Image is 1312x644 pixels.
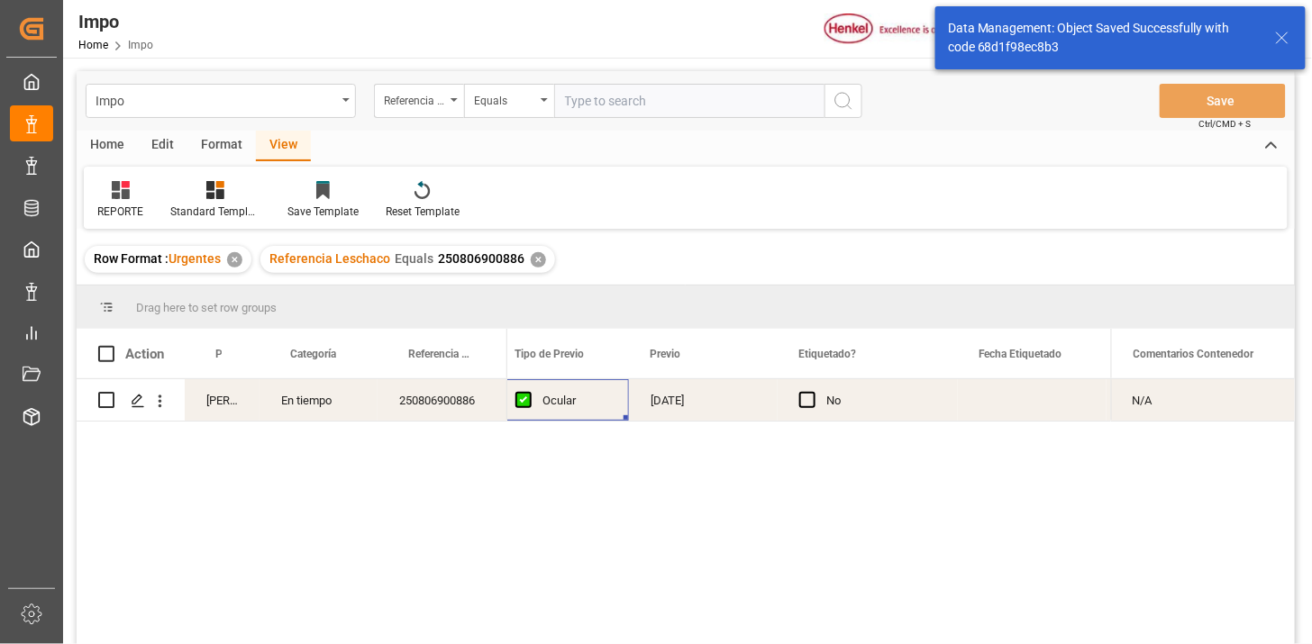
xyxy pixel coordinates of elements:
div: [PERSON_NAME] [185,379,260,421]
input: Type to search [554,84,825,118]
button: Save [1160,84,1286,118]
span: Referencia Leschaco [408,348,469,360]
div: ✕ [227,252,242,268]
span: Referencia Leschaco [269,251,390,266]
div: Standard Templates [170,204,260,220]
div: Referencia Leschaco [384,88,445,109]
div: Reset Template [386,204,460,220]
div: View [256,131,311,161]
div: Data Management: Object Saved Successfully with code 68d1f98ec8b3 [948,19,1258,57]
div: [DATE] [629,379,778,421]
div: Edit [138,131,187,161]
div: Home [77,131,138,161]
span: Tipo de Previo [515,348,584,360]
div: Action [125,346,164,362]
div: En tiempo [260,379,378,421]
div: Format [187,131,256,161]
span: Urgentes [169,251,221,266]
div: Impo [96,88,336,111]
a: Home [78,39,108,51]
button: open menu [86,84,356,118]
span: Equals [395,251,433,266]
div: Impo [78,8,153,35]
span: Etiquetado? [798,348,856,360]
img: Henkel%20logo.jpg_1689854090.jpg [825,14,976,45]
span: Previo [650,348,680,360]
button: open menu [374,84,464,118]
span: Persona responsable de seguimiento [215,348,222,360]
span: Comentarios Contenedor [1134,348,1254,360]
div: No [826,380,936,422]
div: Press SPACE to select this row. [77,379,507,422]
div: Equals [474,88,535,109]
div: 250806900886 [378,379,507,421]
div: REPORTE [97,204,143,220]
span: Row Format : [94,251,169,266]
button: open menu [464,84,554,118]
div: Ocular [542,380,607,422]
span: Drag here to set row groups [136,301,277,314]
div: ✕ [531,252,546,268]
span: Fecha Etiquetado [979,348,1062,360]
div: Press SPACE to select this row. [1111,379,1295,422]
span: 250806900886 [438,251,524,266]
div: Save Template [287,204,359,220]
span: Ctrl/CMD + S [1199,117,1252,131]
div: N/A [1111,379,1295,421]
span: Categoría [290,348,336,360]
button: search button [825,84,862,118]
